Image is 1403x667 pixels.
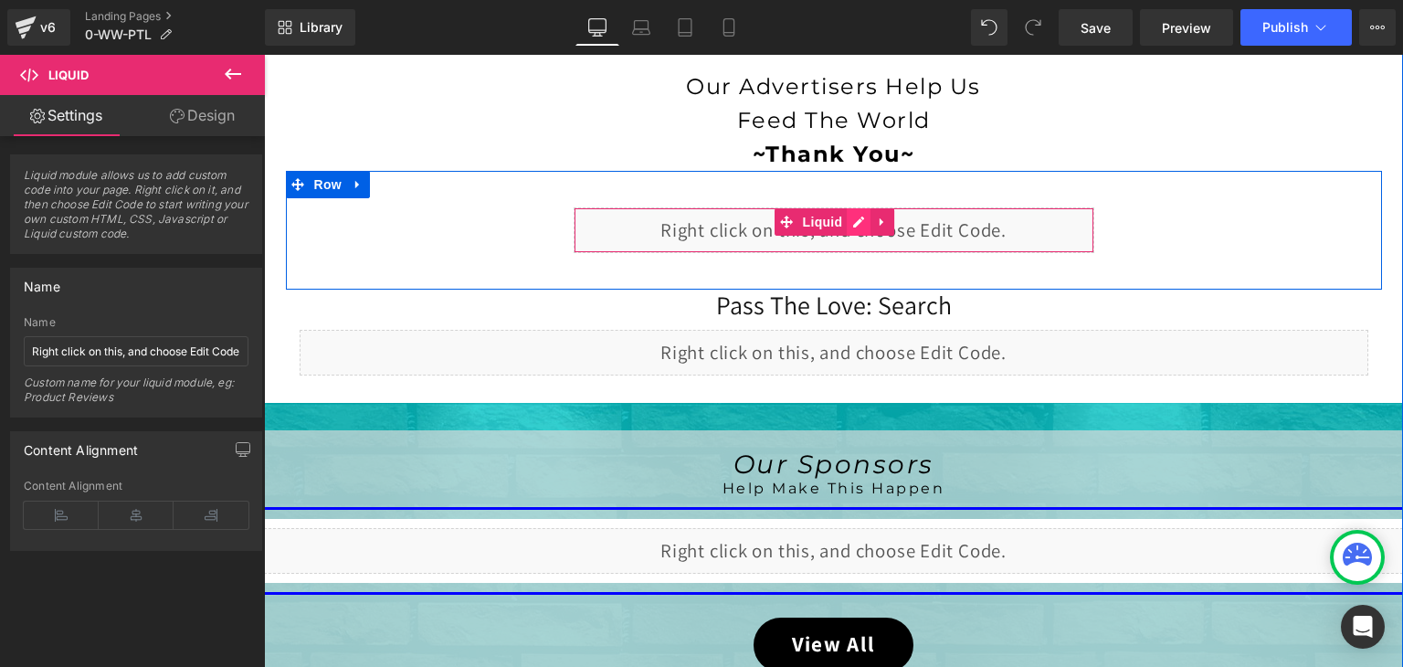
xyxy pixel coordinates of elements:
a: Mobile [707,9,751,46]
span: Liquid module allows us to add custom code into your page. Right click on it, and then choose Edi... [24,168,248,253]
div: Name [24,269,60,294]
div: Name [24,316,248,329]
div: Content Alignment [24,480,248,492]
span: Help Make This Happen [459,425,681,442]
div: Content Alignment [24,432,138,458]
span: Preview [1162,18,1211,37]
span: Our Advertisers Help Us [422,18,717,45]
span: Feed The World [473,52,667,112]
span: Row [46,116,82,143]
span: Our Sponsors [469,394,670,425]
a: New Library [265,9,355,46]
button: Publish [1240,9,1352,46]
span: Pass The Love: Search [452,233,688,267]
a: Landing Pages [85,9,265,24]
a: Preview [1140,9,1233,46]
button: More [1359,9,1396,46]
a: Desktop [575,9,619,46]
a: Expand / Collapse [82,116,106,143]
div: v6 [37,16,59,39]
span: Liquid [534,154,584,181]
span: Library [300,19,343,36]
span: Save [1081,18,1111,37]
button: Redo [1015,9,1051,46]
span: Publish [1262,20,1308,35]
a: Design [136,95,269,136]
span: 0-WW-PTL [85,27,152,42]
span: Liquid [48,68,89,82]
a: v6 [7,9,70,46]
button: Undo [971,9,1007,46]
a: Expand / Collapse [607,154,630,181]
a: Tablet [663,9,707,46]
div: Open Intercom Messenger [1341,605,1385,649]
a: View All [490,563,649,619]
strong: ~Thank You~ [489,86,651,112]
div: Custom name for your liquid module, eg: Product Reviews [24,376,248,417]
a: Laptop [619,9,663,46]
